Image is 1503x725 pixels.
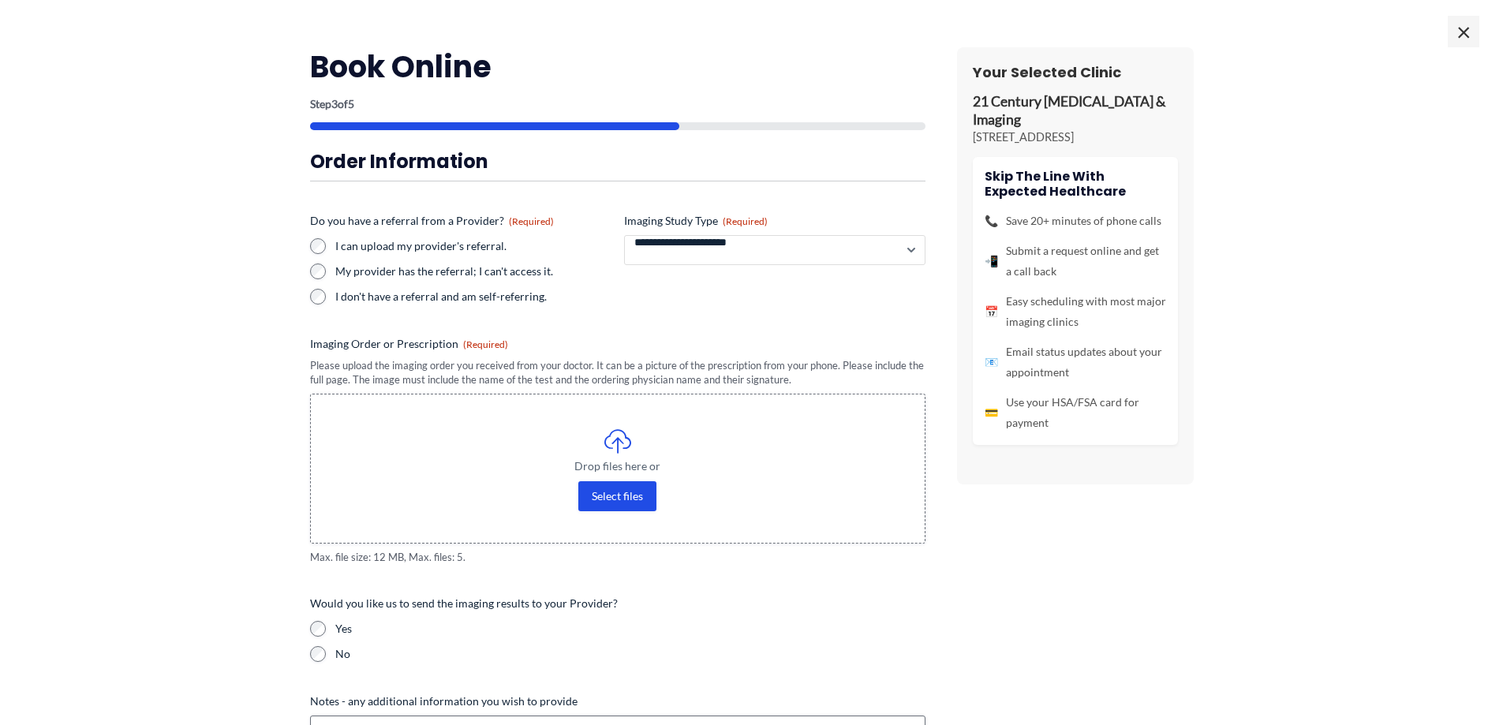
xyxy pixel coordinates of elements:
[310,596,618,611] legend: Would you like us to send the imaging results to your Provider?
[624,213,925,229] label: Imaging Study Type
[723,215,768,227] span: (Required)
[342,461,893,472] span: Drop files here or
[985,211,998,231] span: 📞
[310,149,925,174] h3: Order Information
[985,291,1166,332] li: Easy scheduling with most major imaging clinics
[973,93,1178,129] p: 21 Century [MEDICAL_DATA] & Imaging
[985,352,998,372] span: 📧
[985,342,1166,383] li: Email status updates about your appointment
[1448,16,1479,47] span: ×
[463,338,508,350] span: (Required)
[310,336,925,352] label: Imaging Order or Prescription
[973,129,1178,145] p: [STREET_ADDRESS]
[335,263,611,279] label: My provider has the referral; I can't access it.
[310,47,925,86] h2: Book Online
[985,251,998,271] span: 📲
[985,392,1166,433] li: Use your HSA/FSA card for payment
[310,693,925,709] label: Notes - any additional information you wish to provide
[335,646,925,662] label: No
[310,213,554,229] legend: Do you have a referral from a Provider?
[509,215,554,227] span: (Required)
[985,402,998,423] span: 💳
[335,621,925,637] label: Yes
[331,97,338,110] span: 3
[335,238,611,254] label: I can upload my provider's referral.
[310,550,925,565] span: Max. file size: 12 MB, Max. files: 5.
[973,63,1178,81] h3: Your Selected Clinic
[985,169,1166,199] h4: Skip the line with Expected Healthcare
[985,241,1166,282] li: Submit a request online and get a call back
[310,99,925,110] p: Step of
[310,358,925,387] div: Please upload the imaging order you received from your doctor. It can be a picture of the prescri...
[985,301,998,322] span: 📅
[985,211,1166,231] li: Save 20+ minutes of phone calls
[578,481,656,511] button: select files, imaging order or prescription(required)
[335,289,611,305] label: I don't have a referral and am self-referring.
[348,97,354,110] span: 5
